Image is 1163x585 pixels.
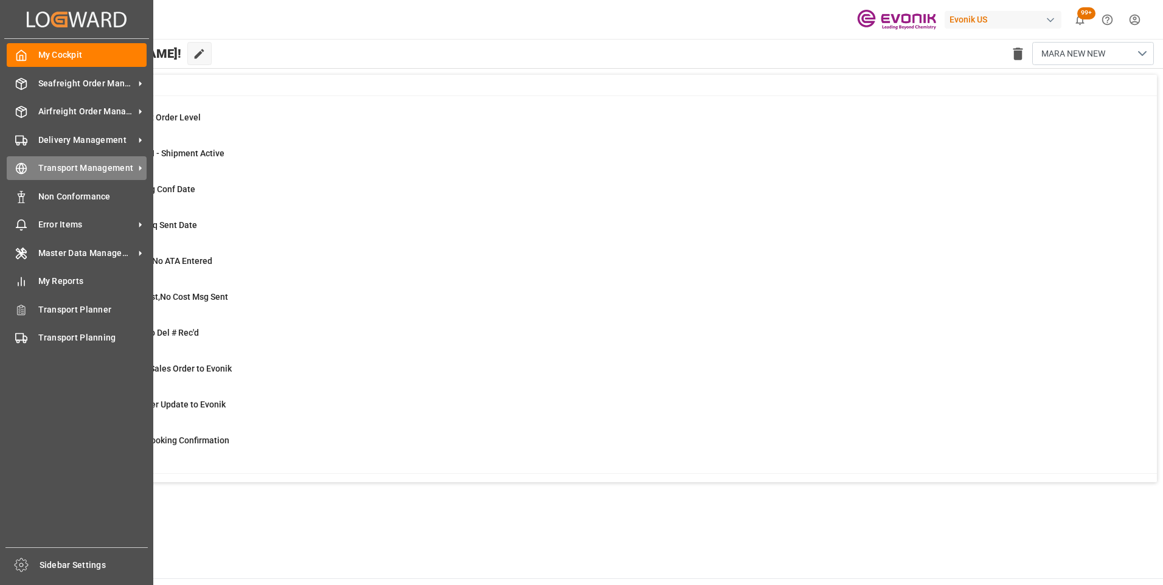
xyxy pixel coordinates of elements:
[38,303,147,316] span: Transport Planner
[63,255,1142,280] a: 22ETA > 10 Days , No ATA EnteredShipment
[1041,47,1105,60] span: MARA NEW NEW
[63,362,1142,388] a: 0Error on Initial Sales Order to EvonikShipment
[93,400,226,409] span: Error Sales Order Update to Evonik
[63,183,1142,209] a: 25ABS: No Init Bkg Conf DateShipment
[38,190,147,203] span: Non Conformance
[63,111,1142,137] a: 0MOT Missing at Order LevelSales Order-IVPO
[63,327,1142,352] a: 11ETD < 3 Days,No Del # Rec'dShipment
[945,8,1066,31] button: Evonik US
[38,275,147,288] span: My Reports
[63,147,1142,173] a: 0Deactivated EDI - Shipment ActiveShipment
[93,292,228,302] span: ETD>3 Days Past,No Cost Msg Sent
[38,162,134,175] span: Transport Management
[63,398,1142,424] a: 0Error Sales Order Update to EvonikShipment
[38,331,147,344] span: Transport Planning
[1066,6,1094,33] button: show 100 new notifications
[7,184,147,208] a: Non Conformance
[38,218,134,231] span: Error Items
[50,42,181,65] span: Hello [PERSON_NAME]!
[38,77,134,90] span: Seafreight Order Management
[7,43,147,67] a: My Cockpit
[40,559,148,572] span: Sidebar Settings
[93,471,222,481] span: Pending Bkg Request sent to ABS
[63,470,1142,496] a: 1Pending Bkg Request sent to ABS
[63,219,1142,244] a: 9ABS: No Bkg Req Sent DateShipment
[1094,6,1121,33] button: Help Center
[63,434,1142,460] a: 31ABS: Missing Booking ConfirmationShipment
[93,364,232,373] span: Error on Initial Sales Order to Evonik
[7,269,147,293] a: My Reports
[38,105,134,118] span: Airfreight Order Management
[7,297,147,321] a: Transport Planner
[1077,7,1095,19] span: 99+
[857,9,936,30] img: Evonik-brand-mark-Deep-Purple-RGB.jpeg_1700498283.jpeg
[1032,42,1154,65] button: open menu
[93,148,224,158] span: Deactivated EDI - Shipment Active
[38,49,147,61] span: My Cockpit
[945,11,1061,29] div: Evonik US
[63,291,1142,316] a: 40ETD>3 Days Past,No Cost Msg SentShipment
[93,435,229,445] span: ABS: Missing Booking Confirmation
[38,134,134,147] span: Delivery Management
[38,247,134,260] span: Master Data Management
[7,326,147,350] a: Transport Planning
